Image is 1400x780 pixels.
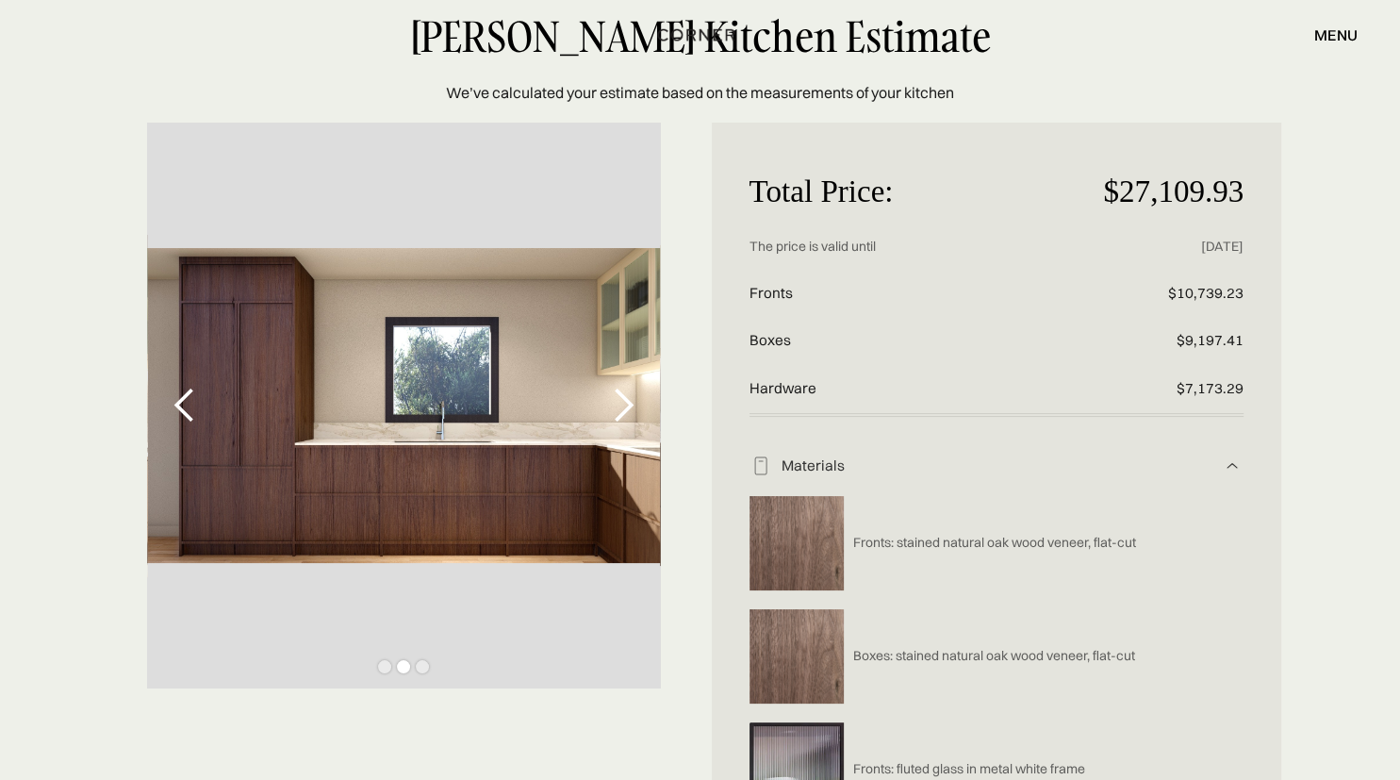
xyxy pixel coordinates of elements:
[772,456,1222,476] div: Materials
[1079,224,1244,270] p: [DATE]
[749,270,1079,318] p: Fronts
[749,224,1079,270] p: The price is valid until
[853,647,1135,665] p: Boxes: stained natural oak wood veneer, flat-cut
[844,647,1135,665] a: Boxes: stained natural oak wood veneer, flat-cut
[749,160,1079,223] p: Total Price:
[844,534,1136,552] a: Fronts: stained natural oak wood veneer, flat-cut
[147,123,661,689] div: 2 of 3
[749,365,1079,413] p: Hardware
[749,317,1079,365] p: Boxes
[416,660,429,673] div: Show slide 3 of 3
[147,123,222,689] div: previous slide
[446,81,954,104] p: We’ve calculated your estimate based on the measurements of your kitchen
[378,660,391,673] div: Show slide 1 of 3
[641,23,758,47] a: home
[1079,317,1244,365] p: $9,197.41
[585,123,661,689] div: next slide
[1295,19,1358,51] div: menu
[1079,365,1244,413] p: $7,173.29
[1314,27,1358,42] div: menu
[397,660,410,673] div: Show slide 2 of 3
[1079,160,1244,223] p: $27,109.93
[853,760,1085,778] p: Fronts: fluted glass in metal white frame
[1079,270,1244,318] p: $10,739.23
[853,534,1136,552] p: Fronts: stained natural oak wood veneer, flat-cut
[147,123,661,689] div: carousel
[844,760,1085,778] a: Fronts: fluted glass in metal white frame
